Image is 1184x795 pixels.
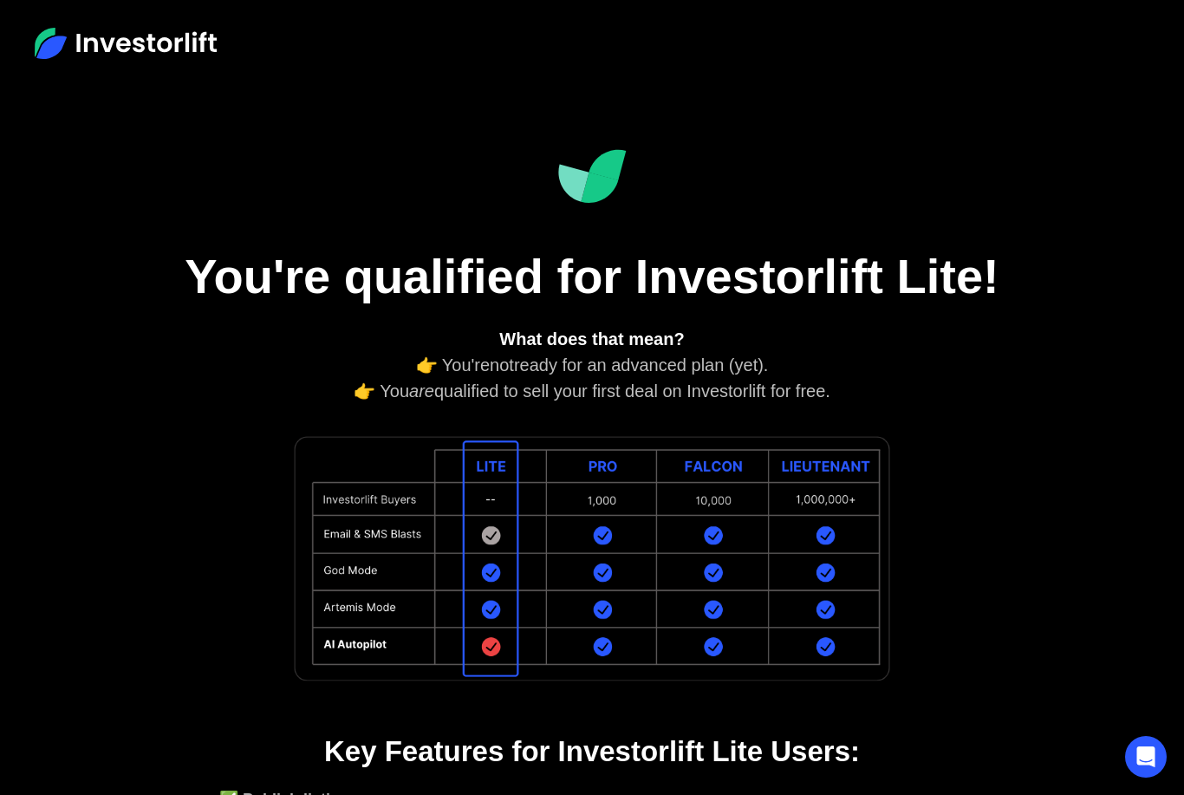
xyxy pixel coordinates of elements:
[409,381,434,401] em: are
[1125,736,1167,778] div: Open Intercom Messenger
[159,247,1025,305] h1: You're qualified for Investorlift Lite!
[490,355,514,375] em: not
[557,149,627,204] img: Investorlift Dashboard
[219,326,965,404] div: 👉 You're ready for an advanced plan (yet). 👉 You qualified to sell your first deal on Investorlif...
[499,329,684,349] strong: What does that mean?
[324,735,860,767] strong: Key Features for Investorlift Lite Users:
